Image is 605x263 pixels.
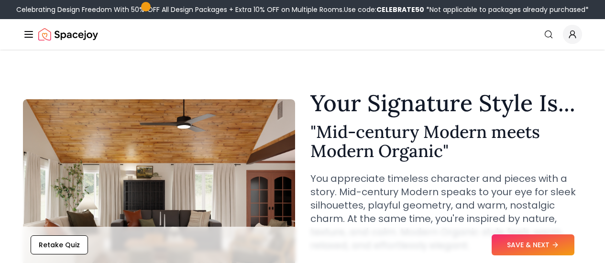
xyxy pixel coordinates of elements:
[310,92,583,115] h1: Your Signature Style Is...
[23,19,582,50] nav: Global
[424,5,589,14] span: *Not applicable to packages already purchased*
[310,172,583,252] p: You appreciate timeless character and pieces with a story. Mid-century Modern speaks to your eye ...
[38,25,98,44] img: Spacejoy Logo
[38,25,98,44] a: Spacejoy
[376,5,424,14] b: CELEBRATE50
[31,235,88,254] button: Retake Quiz
[492,234,574,255] button: SAVE & NEXT
[310,122,583,160] h2: " Mid-century Modern meets Modern Organic "
[344,5,424,14] span: Use code:
[16,5,589,14] div: Celebrating Design Freedom With 50% OFF All Design Packages + Extra 10% OFF on Multiple Rooms.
